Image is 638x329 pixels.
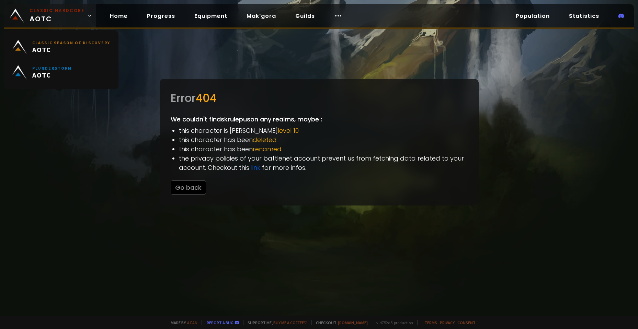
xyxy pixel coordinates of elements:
[187,320,197,325] a: a fan
[141,9,181,23] a: Progress
[253,136,277,144] span: deleted
[243,320,307,325] span: Support me,
[4,4,96,27] a: Classic HardcoreAOTC
[278,126,299,135] span: level 10
[457,320,476,325] a: Consent
[179,144,468,154] li: this character has been
[171,183,206,192] a: Go back
[171,180,206,195] button: Go back
[290,9,320,23] a: Guilds
[253,145,282,153] span: renamed
[440,320,455,325] a: Privacy
[510,9,555,23] a: Population
[8,34,114,60] a: Classic Season of DiscoveryAOTC
[241,9,282,23] a: Mak'gora
[179,135,468,144] li: this character has been
[189,9,233,23] a: Equipment
[171,90,468,106] div: Error
[32,40,110,45] small: Classic Season of Discovery
[32,45,110,54] span: AOTC
[273,320,307,325] a: Buy me a coffee
[251,163,260,172] a: link
[179,154,468,172] li: the privacy policies of your battlenet account prevent us from fetching data related to your acco...
[8,60,114,85] a: PlunderstormAOTC
[207,320,233,325] a: Report a bug
[104,9,133,23] a: Home
[196,90,217,106] span: 404
[30,8,84,14] small: Classic Hardcore
[167,320,197,325] span: Made by
[32,66,72,71] small: Plunderstorm
[32,71,72,79] span: AOTC
[424,320,437,325] a: Terms
[338,320,368,325] a: [DOMAIN_NAME]
[563,9,605,23] a: Statistics
[30,8,84,24] span: AOTC
[179,126,468,135] li: this character is [PERSON_NAME]
[160,79,479,205] div: We couldn't find skrulepus on any realms, maybe :
[372,320,413,325] span: v. d752d5 - production
[311,320,368,325] span: Checkout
